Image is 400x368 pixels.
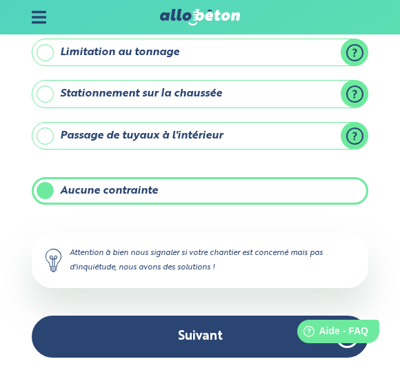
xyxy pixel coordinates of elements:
[277,314,385,353] iframe: Help widget launcher
[160,9,240,25] img: allobéton
[32,177,368,205] label: Aucune contrainte
[32,80,368,108] label: Stationnement sur la chaussée
[32,232,368,287] div: Attention à bien nous signaler si votre chantier est concerné mais pas d'inquiétude, nous avons d...
[32,316,368,358] button: Suivant
[32,122,368,150] label: Passage de tuyaux à l'intérieur
[32,39,368,66] label: Limitation au tonnage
